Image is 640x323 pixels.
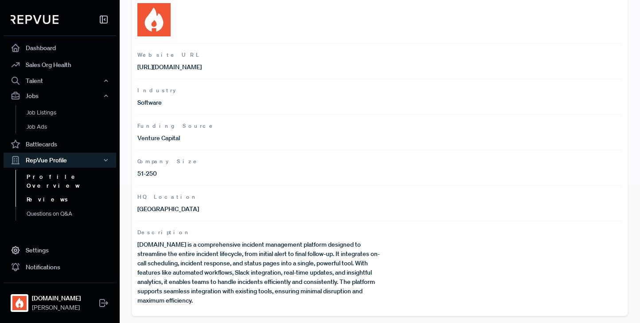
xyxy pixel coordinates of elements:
a: Reviews [16,193,128,207]
p: [GEOGRAPHIC_DATA] [137,205,380,214]
button: RepVue Profile [4,153,116,168]
strong: [DOMAIN_NAME] [32,294,81,303]
span: HQ Location [137,193,622,201]
img: Logo [137,3,171,36]
span: Website URL [137,51,622,59]
p: 51-250 [137,169,380,178]
span: Description [137,228,622,236]
p: [URL][DOMAIN_NAME] [137,63,380,72]
button: Talent [4,73,116,88]
img: incident.io [12,296,27,310]
button: Jobs [4,88,116,103]
a: Profile Overview [16,170,128,193]
a: Sales Org Health [4,56,116,73]
span: Company Size [137,158,622,165]
a: Job Listings [16,106,128,120]
span: [PERSON_NAME] [32,303,81,312]
a: Questions on Q&A [16,207,128,221]
p: [DOMAIN_NAME] is a comprehensive incident management platform designed to streamline the entire i... [137,240,380,305]
a: Battlecards [4,136,116,153]
p: Venture Capital [137,134,380,143]
a: incident.io[DOMAIN_NAME][PERSON_NAME] [4,283,116,316]
span: Industry [137,87,622,95]
img: RepVue [11,15,59,24]
a: Dashboard [4,39,116,56]
a: Settings [4,242,116,259]
a: Job Ads [16,120,128,134]
p: Software [137,98,380,107]
span: Funding Source [137,122,622,130]
a: Notifications [4,259,116,276]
